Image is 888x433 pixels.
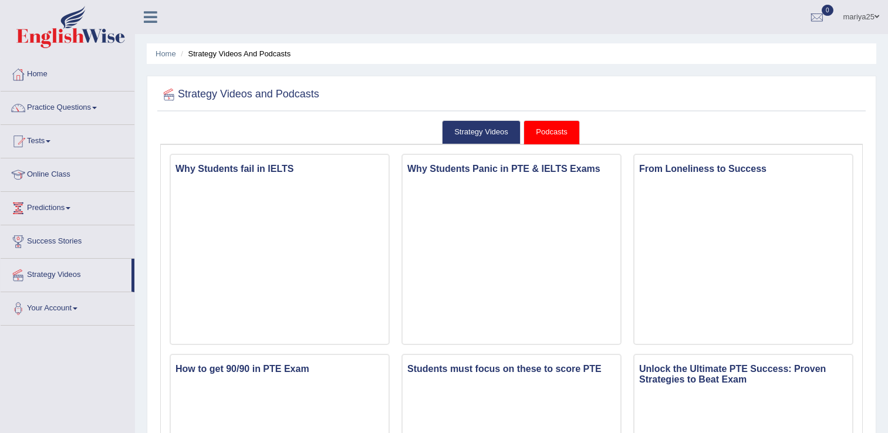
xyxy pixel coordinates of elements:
a: Online Class [1,158,134,188]
span: 0 [822,5,833,16]
a: Your Account [1,292,134,322]
h2: Strategy Videos and Podcasts [160,86,319,103]
h3: Why Students fail in IELTS [171,161,389,177]
h3: Why Students Panic in PTE & IELTS Exams [403,161,620,177]
a: Home [156,49,176,58]
a: Success Stories [1,225,134,255]
a: Predictions [1,192,134,221]
h3: From Loneliness to Success [634,161,852,177]
a: Strategy Videos [442,120,521,144]
li: Strategy Videos and Podcasts [178,48,291,59]
a: Podcasts [524,120,579,144]
a: Practice Questions [1,92,134,121]
h3: How to get 90/90 in PTE Exam [171,361,389,377]
a: Home [1,58,134,87]
h3: Students must focus on these to score PTE [403,361,620,377]
h3: Unlock the Ultimate PTE Success: Proven Strategies to Beat Exam [634,361,852,387]
a: Tests [1,125,134,154]
a: Strategy Videos [1,259,131,288]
